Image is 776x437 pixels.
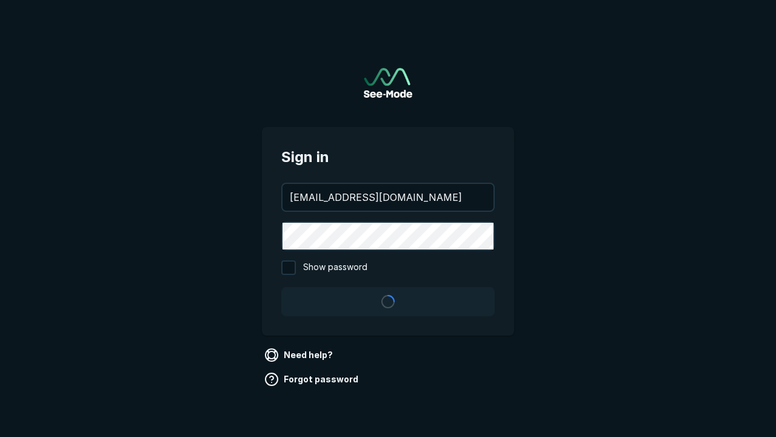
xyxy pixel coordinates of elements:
span: Sign in [281,146,495,168]
a: Need help? [262,345,338,365]
img: See-Mode Logo [364,68,412,98]
a: Forgot password [262,370,363,389]
a: Go to sign in [364,68,412,98]
span: Show password [303,260,367,275]
input: your@email.com [283,184,493,211]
